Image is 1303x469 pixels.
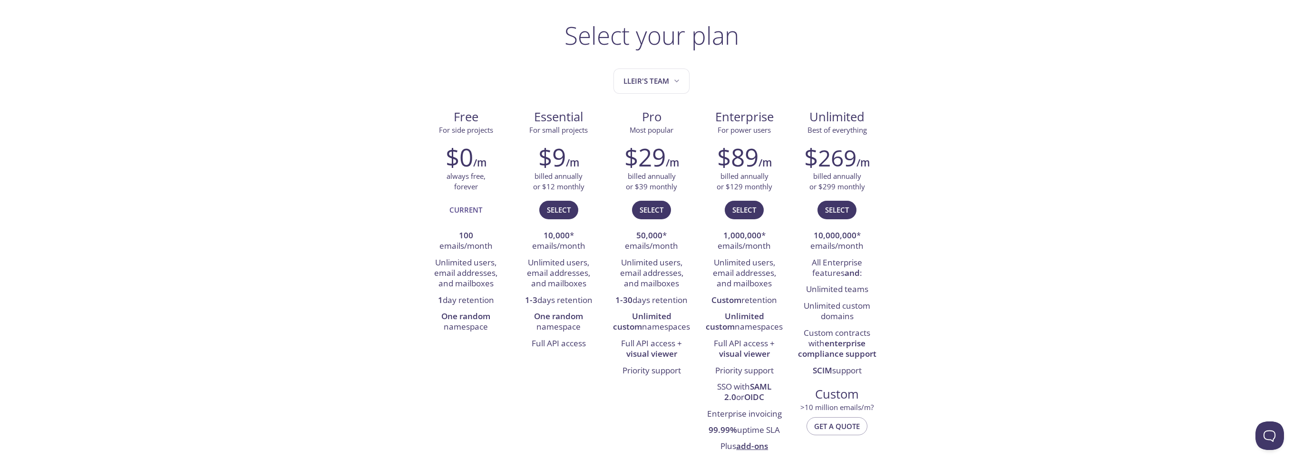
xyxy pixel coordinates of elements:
[612,293,690,309] li: days retention
[519,255,598,293] li: Unlimited users, email addresses, and mailboxes
[519,228,598,255] li: * emails/month
[845,267,860,278] strong: and
[427,293,505,309] li: day retention
[539,201,578,219] button: Select
[719,348,770,359] strong: visual viewer
[564,21,739,49] h1: Select your plan
[706,311,764,332] strong: Unlimited custom
[717,143,758,171] h2: $89
[439,125,493,135] span: For side projects
[705,255,784,293] li: Unlimited users, email addresses, and mailboxes
[519,309,598,336] li: namespace
[520,109,597,125] span: Essential
[427,255,505,293] li: Unlimited users, email addresses, and mailboxes
[613,109,690,125] span: Pro
[613,311,671,332] strong: Unlimited custom
[798,325,876,363] li: Custom contracts with
[804,143,856,171] h2: $
[519,293,598,309] li: days retention
[533,171,584,192] p: billed annually or $12 monthly
[798,228,876,255] li: * emails/month
[544,230,570,241] strong: 10,000
[798,338,876,359] strong: enterprise compliance support
[798,298,876,325] li: Unlimited custom domains
[534,311,583,322] strong: One random
[807,125,867,135] span: Best of everything
[814,230,856,241] strong: 10,000,000
[473,155,486,171] h6: /m
[705,309,784,336] li: namespaces
[744,391,764,402] strong: OIDC
[798,386,876,402] span: Custom
[736,440,768,451] a: add-ons
[640,204,663,216] span: Select
[459,230,473,241] strong: 100
[705,228,784,255] li: * emails/month
[709,424,737,435] strong: 99.99%
[447,171,486,192] p: always free, forever
[624,143,666,171] h2: $29
[818,142,856,173] span: 269
[612,255,690,293] li: Unlimited users, email addresses, and mailboxes
[547,204,571,216] span: Select
[706,109,783,125] span: Enterprise
[718,125,771,135] span: For power users
[438,294,443,305] strong: 1
[705,406,784,422] li: Enterprise invoicing
[519,336,598,352] li: Full API access
[800,402,874,412] span: > 10 million emails/m?
[798,363,876,379] li: support
[717,171,772,192] p: billed annually or $129 monthly
[612,228,690,255] li: * emails/month
[529,125,588,135] span: For small projects
[427,228,505,255] li: emails/month
[705,293,784,309] li: retention
[705,422,784,439] li: uptime SLA
[809,108,865,125] span: Unlimited
[705,363,784,379] li: Priority support
[856,155,870,171] h6: /m
[626,348,677,359] strong: visual viewer
[566,155,579,171] h6: /m
[427,309,505,336] li: namespace
[615,294,632,305] strong: 1-30
[825,204,849,216] span: Select
[814,420,860,432] span: Get a quote
[538,143,566,171] h2: $9
[725,201,764,219] button: Select
[813,365,832,376] strong: SCIM
[798,255,876,282] li: All Enterprise features :
[427,109,505,125] span: Free
[724,381,771,402] strong: SAML 2.0
[817,201,856,219] button: Select
[705,336,784,363] li: Full API access +
[666,155,679,171] h6: /m
[626,171,677,192] p: billed annually or $39 monthly
[630,125,673,135] span: Most popular
[705,439,784,455] li: Plus
[798,282,876,298] li: Unlimited teams
[1255,421,1284,450] iframe: Help Scout Beacon - Open
[636,230,662,241] strong: 50,000
[809,171,865,192] p: billed annually or $299 monthly
[807,417,867,435] button: Get a quote
[612,363,690,379] li: Priority support
[632,201,671,219] button: Select
[613,68,690,94] button: Lleir's team
[446,143,473,171] h2: $0
[732,204,756,216] span: Select
[711,294,741,305] strong: Custom
[723,230,761,241] strong: 1,000,000
[612,309,690,336] li: namespaces
[758,155,772,171] h6: /m
[525,294,537,305] strong: 1-3
[705,379,784,406] li: SSO with or
[623,75,681,88] span: Lleir's team
[612,336,690,363] li: Full API access +
[441,311,490,322] strong: One random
